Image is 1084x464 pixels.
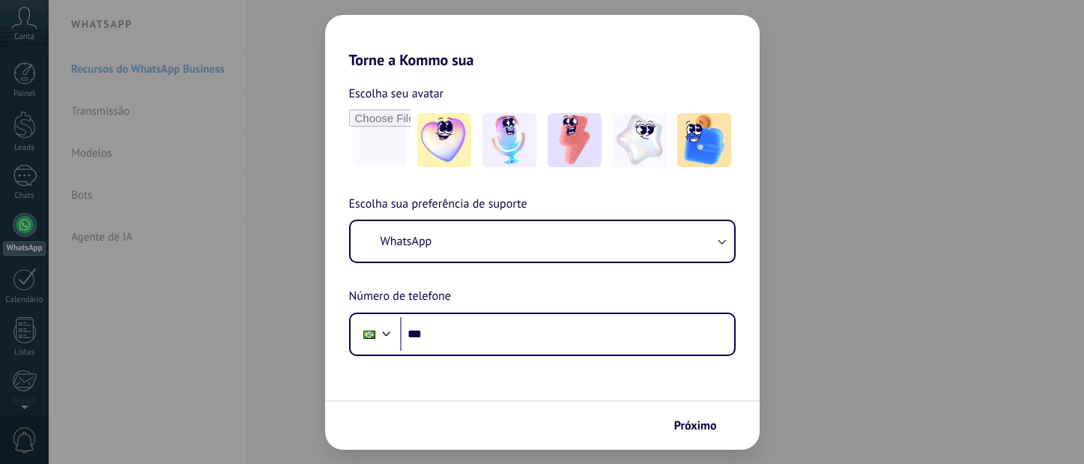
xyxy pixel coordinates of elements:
img: -5.jpeg [677,113,731,167]
button: WhatsApp [351,221,734,262]
img: -4.jpeg [613,113,667,167]
span: Número de telefone [349,287,451,307]
span: Escolha seu avatar [349,84,444,103]
span: WhatsApp [381,234,432,249]
span: Próximo [674,421,717,431]
h2: Torne a Kommo sua [325,15,760,69]
img: -1.jpeg [417,113,471,167]
div: Brazil: + 55 [355,319,384,350]
img: -3.jpeg [548,113,602,167]
button: Próximo [667,413,737,439]
span: Escolha sua preferência de suporte [349,195,527,214]
img: -2.jpeg [482,113,536,167]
